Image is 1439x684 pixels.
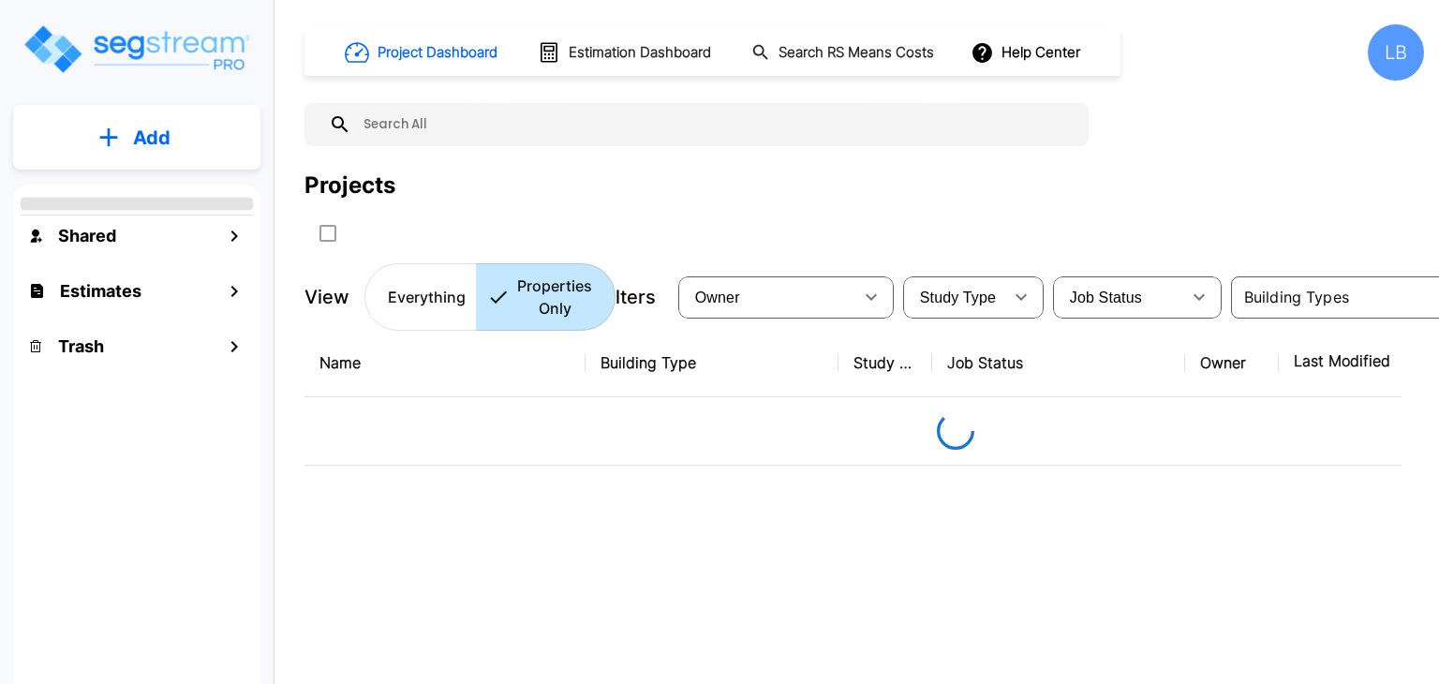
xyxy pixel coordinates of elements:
[58,334,104,359] h1: Trash
[351,103,1079,146] input: Search All
[744,35,944,71] button: Search RS Means Costs
[364,263,477,331] button: Everything
[304,169,395,202] div: Projects
[695,290,740,305] span: Owner
[13,111,260,165] button: Add
[838,329,932,397] th: Study Type
[1070,290,1142,305] span: Job Status
[337,32,508,73] button: Project Dashboard
[364,263,616,331] div: Platform
[779,42,934,64] h1: Search RS Means Costs
[476,263,616,331] button: Properties Only
[388,286,466,308] p: Everything
[907,271,1002,323] div: Select
[304,283,349,311] p: View
[309,215,347,252] button: SelectAll
[682,271,853,323] div: Select
[1185,329,1279,397] th: Owner
[58,223,116,248] h1: Shared
[600,283,656,311] p: Filters
[378,42,497,64] h1: Project Dashboard
[967,35,1088,70] button: Help Center
[920,290,996,305] span: Study Type
[586,329,838,397] th: Building Type
[1368,24,1424,81] div: LB
[1057,271,1180,323] div: Select
[932,329,1185,397] th: Job Status
[517,275,592,320] p: Properties Only
[569,42,711,64] h1: Estimation Dashboard
[60,278,141,304] h1: Estimates
[304,329,586,397] th: Name
[22,22,251,76] img: Logo
[133,124,171,152] p: Add
[530,33,721,72] button: Estimation Dashboard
